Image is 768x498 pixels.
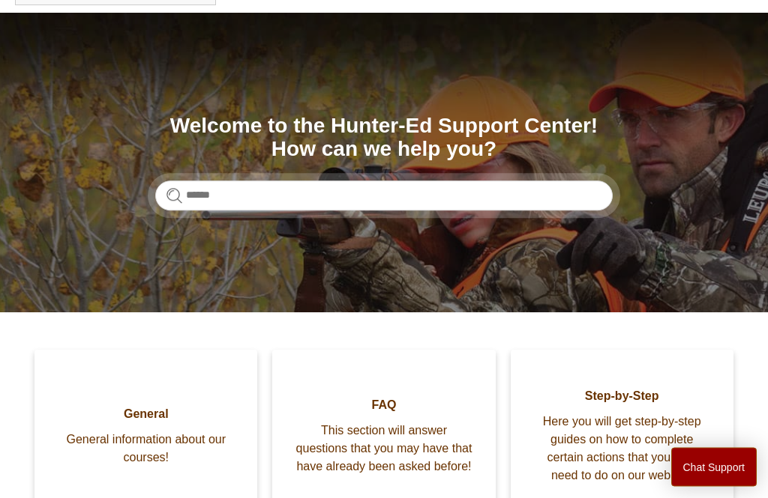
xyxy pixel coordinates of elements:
[533,388,711,406] span: Step-by-Step
[57,406,235,424] span: General
[533,413,711,485] span: Here you will get step-by-step guides on how to complete certain actions that you may need to do ...
[295,422,472,476] span: This section will answer questions that you may have that have already been asked before!
[295,397,472,415] span: FAQ
[57,431,235,467] span: General information about our courses!
[155,181,613,211] input: Search
[671,448,757,487] button: Chat Support
[155,115,613,162] h1: Welcome to the Hunter-Ed Support Center! How can we help you?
